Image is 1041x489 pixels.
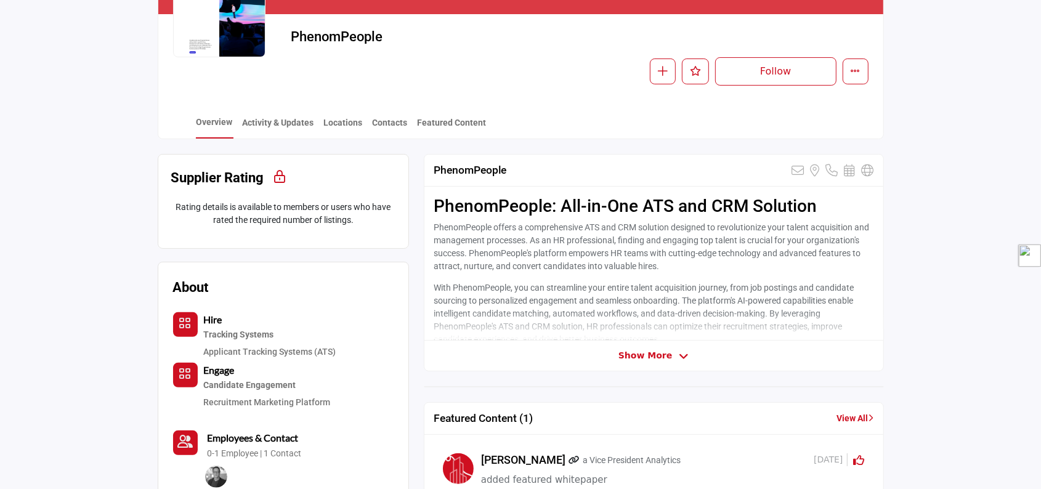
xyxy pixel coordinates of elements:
h5: [PERSON_NAME] [481,453,565,467]
span: Show More [618,349,672,362]
a: Employees & Contact [208,430,299,445]
a: Overview [196,116,233,139]
p: With PhenomPeople, you can streamline your entire talent acquisition journey, from job postings a... [434,281,874,346]
button: Like [682,59,709,84]
button: Contact-Employee Icon [173,430,198,455]
a: Link of redirect to contact page [569,454,580,467]
button: Category Icon [173,312,198,337]
a: View All [837,412,874,425]
button: Follow [715,57,836,86]
a: Engage [204,366,235,376]
a: Candidate Engagement [204,378,331,394]
b: Engage [204,364,235,376]
a: Hire [204,315,222,325]
div: Systems for tracking and managing candidate applications, interviews, and onboarding processes. [204,327,336,343]
img: Cliff J. [205,466,227,488]
b: Hire [204,313,222,325]
p: a Vice President Analytics [583,454,681,467]
h2: About [173,277,209,297]
h2: PhenomPeople [291,29,630,45]
a: Applicant Tracking Systems (ATS) [204,347,336,357]
h2: Featured Content (1) [434,412,533,425]
div: Strategies and tools for maintaining active and engaging interactions with potential candidates. [204,378,331,394]
i: Click to Rate this activity [854,455,865,466]
a: Tracking Systems [204,327,336,343]
span: [DATE] [814,453,847,466]
a: Locations [323,116,363,138]
button: More details [843,59,869,84]
h2: PhenomPeople: All-in-One ATS and CRM Solution [434,196,874,217]
p: Rating details is available to members or users who have rated the required number of listings. [171,201,395,227]
a: Recruitment Marketing Platform [204,397,331,407]
a: Contacts [372,116,408,138]
a: Featured Content [417,116,487,138]
b: Employees & Contact [208,432,299,443]
img: avtar-image [443,453,474,484]
button: Category Icon [173,363,198,387]
img: toggle-logo.svg [1019,244,1041,267]
h2: PhenomPeople [434,164,506,177]
a: Activity & Updates [242,116,315,138]
a: Link of redirect to contact page [173,430,198,455]
h2: Supplier Rating [171,168,264,188]
span: added featured whitepaper [481,474,607,485]
p: PhenomPeople offers a comprehensive ATS and CRM solution designed to revolutionize your talent ac... [434,221,874,273]
a: 0-1 Employee | 1 Contact [208,448,302,460]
